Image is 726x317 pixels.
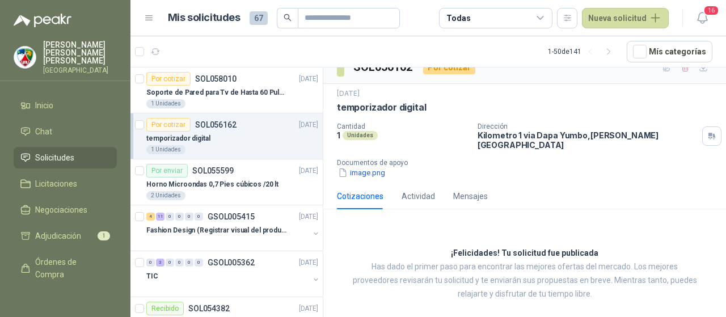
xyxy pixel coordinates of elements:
[146,164,188,177] div: Por enviar
[299,74,318,84] p: [DATE]
[146,133,210,144] p: temporizador digital
[146,72,191,86] div: Por cotizar
[146,213,155,221] div: 4
[146,259,155,267] div: 0
[146,256,320,292] a: 0 3 0 0 0 0 GSOL005362[DATE] TIC
[168,10,240,26] h1: Mis solicitudes
[146,87,288,98] p: Soporte de Pared para Tv de Hasta 60 Pulgadas con Brazo Articulado
[43,67,117,74] p: [GEOGRAPHIC_DATA]
[299,120,318,130] p: [DATE]
[250,11,268,25] span: 67
[478,130,698,150] p: Kilometro 1 via Dapa Yumbo , [PERSON_NAME][GEOGRAPHIC_DATA]
[195,75,237,83] p: SOL058010
[146,99,185,108] div: 1 Unidades
[14,225,117,247] a: Adjudicación1
[35,151,74,164] span: Solicitudes
[156,213,164,221] div: 11
[14,121,117,142] a: Chat
[146,225,288,236] p: Fashion Design (Registrar visual del producto)
[35,125,52,138] span: Chat
[352,260,698,301] p: Has dado el primer paso para encontrar las mejores ofertas del mercado. Los mejores proveedores r...
[195,121,237,129] p: SOL056162
[146,191,185,200] div: 2 Unidades
[14,14,71,27] img: Logo peakr
[208,259,255,267] p: GSOL005362
[192,167,234,175] p: SOL055599
[185,213,193,221] div: 0
[14,95,117,116] a: Inicio
[185,259,193,267] div: 0
[337,102,426,113] p: temporizador digital
[14,199,117,221] a: Negociaciones
[337,130,340,140] p: 1
[299,166,318,176] p: [DATE]
[692,8,712,28] button: 16
[146,145,185,154] div: 1 Unidades
[130,113,323,159] a: Por cotizarSOL056162[DATE] temporizador digital1 Unidades
[35,177,77,190] span: Licitaciones
[175,259,184,267] div: 0
[337,190,383,202] div: Cotizaciones
[208,213,255,221] p: GSOL005415
[299,303,318,314] p: [DATE]
[548,43,618,61] div: 1 - 50 de 141
[582,8,669,28] button: Nueva solicitud
[156,259,164,267] div: 3
[703,5,719,16] span: 16
[35,256,106,281] span: Órdenes de Compra
[146,302,184,315] div: Recibido
[146,179,278,190] p: Horno Microondas 0,7 Pies cúbicos /20 lt
[299,212,318,222] p: [DATE]
[337,159,721,167] p: Documentos de apoyo
[337,88,360,99] p: [DATE]
[299,257,318,268] p: [DATE]
[146,118,191,132] div: Por cotizar
[98,231,110,240] span: 1
[195,259,203,267] div: 0
[166,213,174,221] div: 0
[35,99,53,112] span: Inicio
[353,58,414,76] h3: SOL056162
[146,210,320,246] a: 4 11 0 0 0 0 GSOL005415[DATE] Fashion Design (Registrar visual del producto)
[337,167,386,179] button: image.png
[14,173,117,195] a: Licitaciones
[478,122,698,130] p: Dirección
[146,271,158,282] p: TIC
[188,305,230,312] p: SOL054382
[130,159,323,205] a: Por enviarSOL055599[DATE] Horno Microondas 0,7 Pies cúbicos /20 lt2 Unidades
[337,122,468,130] p: Cantidad
[343,131,378,140] div: Unidades
[451,247,598,260] h3: ¡Felicidades! Tu solicitud fue publicada
[446,12,470,24] div: Todas
[627,41,712,62] button: Mís categorías
[166,259,174,267] div: 0
[453,190,488,202] div: Mensajes
[195,213,203,221] div: 0
[284,14,292,22] span: search
[423,61,475,74] div: Por cotizar
[175,213,184,221] div: 0
[14,47,36,68] img: Company Logo
[14,251,117,285] a: Órdenes de Compra
[130,67,323,113] a: Por cotizarSOL058010[DATE] Soporte de Pared para Tv de Hasta 60 Pulgadas con Brazo Articulado1 Un...
[35,204,87,216] span: Negociaciones
[14,147,117,168] a: Solicitudes
[402,190,435,202] div: Actividad
[43,41,117,65] p: [PERSON_NAME] [PERSON_NAME] [PERSON_NAME]
[35,230,81,242] span: Adjudicación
